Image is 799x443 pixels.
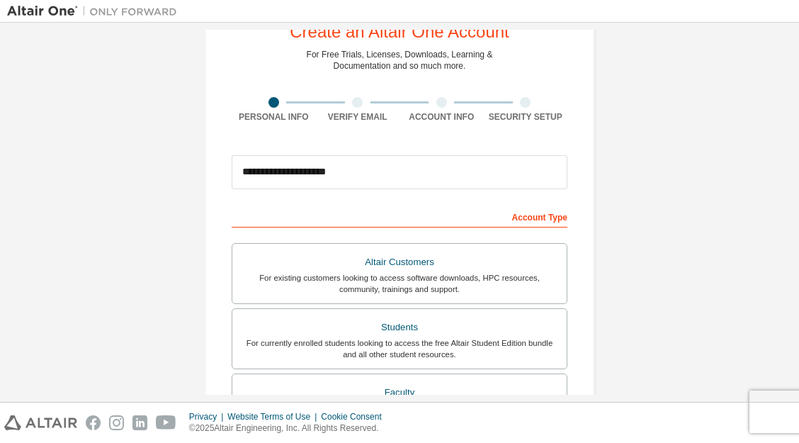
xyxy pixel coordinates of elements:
div: Altair Customers [241,252,558,272]
img: youtube.svg [156,415,176,430]
div: Cookie Consent [321,411,390,422]
div: For Free Trials, Licenses, Downloads, Learning & Documentation and so much more. [307,49,493,72]
img: instagram.svg [109,415,124,430]
div: Students [241,318,558,337]
div: Personal Info [232,111,316,123]
div: Account Type [232,205,567,228]
div: Account Info [399,111,484,123]
div: Verify Email [316,111,400,123]
div: Privacy [189,411,227,422]
img: altair_logo.svg [4,415,77,430]
img: facebook.svg [86,415,101,430]
p: © 2025 Altair Engineering, Inc. All Rights Reserved. [189,422,390,434]
img: Altair One [7,4,184,18]
div: For existing customers looking to access software downloads, HPC resources, community, trainings ... [241,272,558,295]
div: Faculty [241,383,558,403]
img: linkedin.svg [132,415,147,430]
div: Create an Altair One Account [290,23,509,40]
div: For currently enrolled students looking to access the free Altair Student Edition bundle and all ... [241,337,558,360]
div: Website Terms of Use [227,411,321,422]
div: Security Setup [484,111,568,123]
